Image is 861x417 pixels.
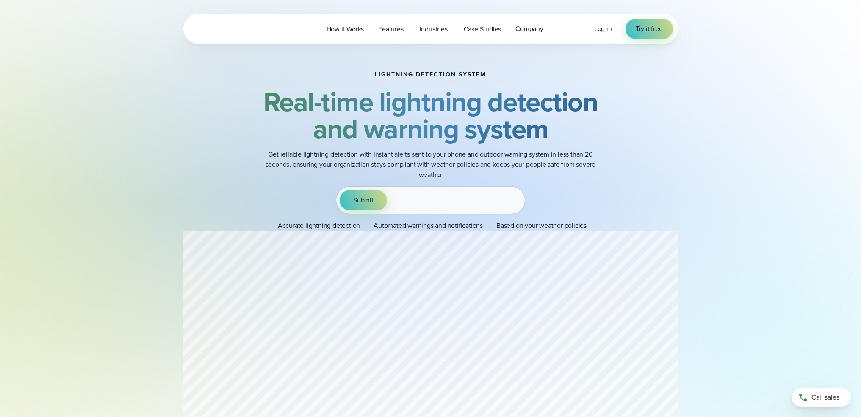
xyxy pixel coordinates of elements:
span: Industries [420,24,448,34]
h1: Lightning detection system [375,71,486,78]
span: Company [515,24,543,34]
p: Get reliable lightning detection with instant alerts sent to your phone and outdoor warning syste... [261,149,600,180]
p: Automated warnings and notifications [374,221,483,231]
a: Call sales [792,388,851,407]
strong: Real-time lightning detection and warning system [263,82,598,149]
a: Case Studies [457,20,509,38]
button: Submit [340,190,387,210]
span: Try it free [636,24,663,34]
span: Case Studies [464,24,501,34]
span: How it Works [327,24,364,34]
span: Features [378,24,403,34]
span: Call sales [811,392,839,403]
p: Accurate lightning detection [278,221,360,231]
a: How it Works [319,20,371,38]
a: Try it free [626,19,673,39]
span: Log in [594,24,612,34]
a: Log in [594,24,612,34]
p: Based on your weather policies [496,221,587,231]
span: Submit [353,195,374,205]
